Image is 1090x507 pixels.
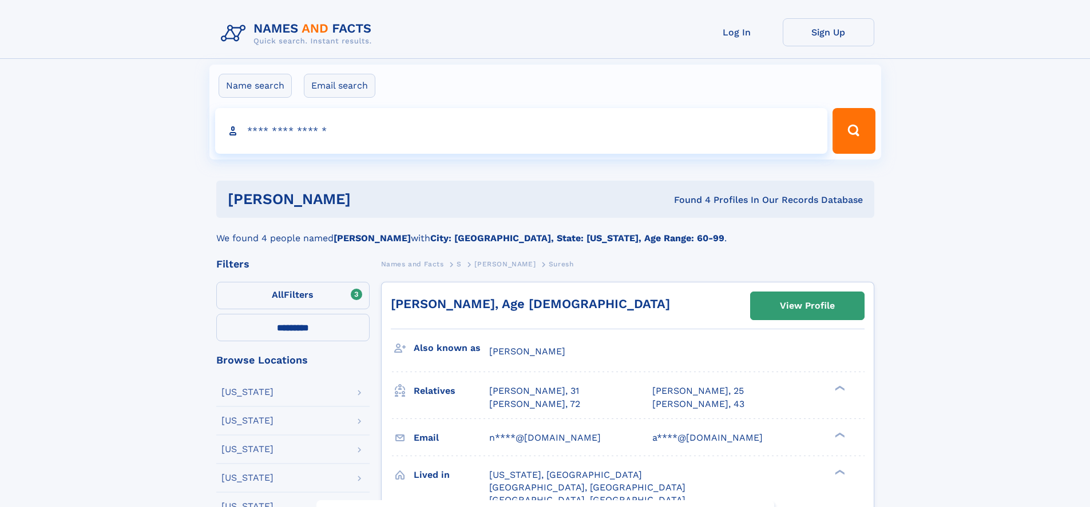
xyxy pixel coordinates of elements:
a: Sign Up [783,18,874,46]
div: [US_STATE] [221,416,274,425]
a: [PERSON_NAME], 43 [652,398,744,410]
a: Names and Facts [381,257,444,271]
div: Found 4 Profiles In Our Records Database [512,194,863,206]
div: Filters [216,259,370,269]
div: [US_STATE] [221,445,274,454]
img: Logo Names and Facts [216,18,381,49]
span: Suresh [549,260,574,268]
span: All [272,289,284,300]
div: [US_STATE] [221,473,274,482]
label: Filters [216,282,370,309]
a: [PERSON_NAME], Age [DEMOGRAPHIC_DATA] [391,297,670,311]
b: [PERSON_NAME] [334,233,411,243]
div: [US_STATE] [221,388,274,397]
button: Search Button [833,108,875,154]
a: View Profile [751,292,864,320]
h3: Lived in [414,465,489,485]
h3: Relatives [414,381,489,401]
span: [PERSON_NAME] [474,260,536,268]
a: [PERSON_NAME], 25 [652,385,744,397]
div: ❯ [832,385,846,392]
span: S [457,260,462,268]
input: search input [215,108,828,154]
h1: [PERSON_NAME] [228,192,513,206]
a: [PERSON_NAME] [474,257,536,271]
div: We found 4 people named with . [216,218,874,245]
div: Browse Locations [216,355,370,365]
div: ❯ [832,468,846,476]
b: City: [GEOGRAPHIC_DATA], State: [US_STATE], Age Range: 60-99 [430,233,724,243]
h3: Email [414,428,489,448]
label: Name search [219,74,292,98]
label: Email search [304,74,375,98]
span: [GEOGRAPHIC_DATA], [GEOGRAPHIC_DATA] [489,494,685,505]
span: [US_STATE], [GEOGRAPHIC_DATA] [489,469,642,480]
a: [PERSON_NAME], 31 [489,385,579,397]
h3: Also known as [414,338,489,358]
span: [GEOGRAPHIC_DATA], [GEOGRAPHIC_DATA] [489,482,685,493]
a: Log In [691,18,783,46]
a: S [457,257,462,271]
div: ❯ [832,431,846,438]
a: [PERSON_NAME], 72 [489,398,580,410]
span: [PERSON_NAME] [489,346,565,357]
div: View Profile [780,293,835,319]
